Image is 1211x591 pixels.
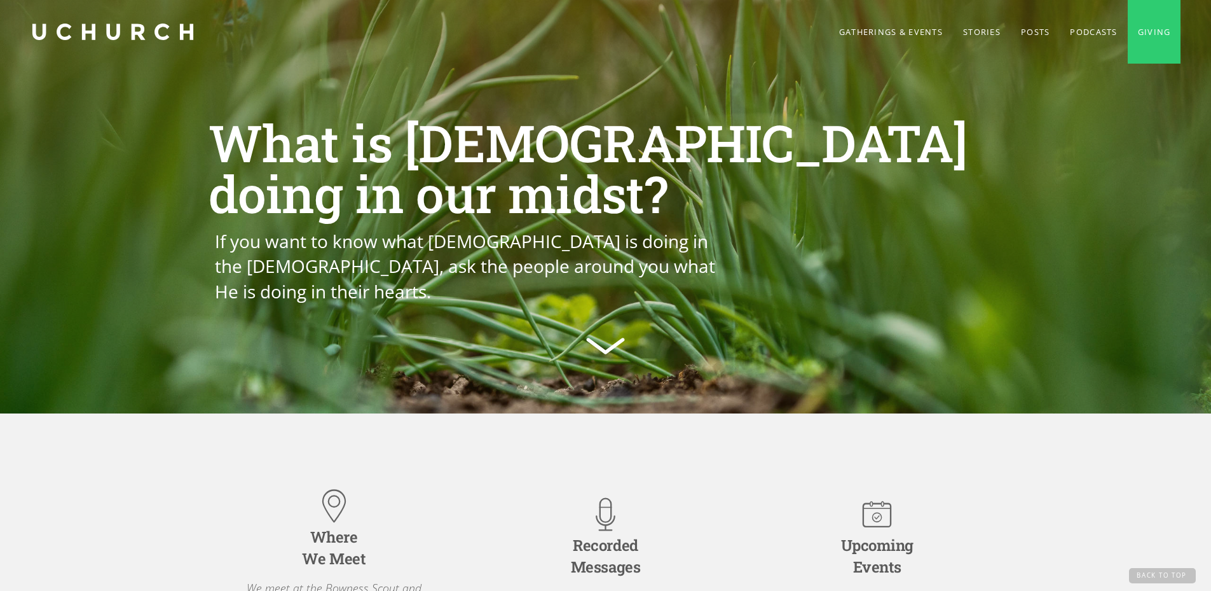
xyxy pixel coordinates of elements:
[215,229,732,304] p: If you want to know what [DEMOGRAPHIC_DATA] is doing in the [DEMOGRAPHIC_DATA], ask the people ar...
[571,535,640,578] div: Recorded Messages
[841,535,913,578] div: Upcoming Events
[1129,568,1196,583] a: Back to Top
[302,527,366,569] div: Where We Meet
[209,117,1003,219] h1: What is [DEMOGRAPHIC_DATA] doing in our midst?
